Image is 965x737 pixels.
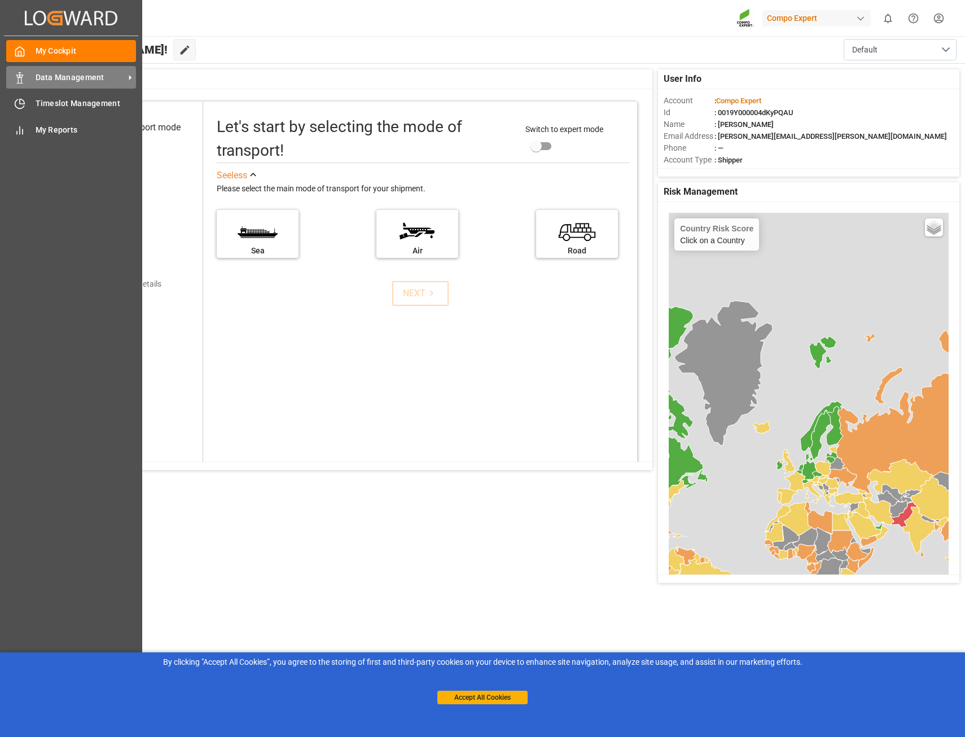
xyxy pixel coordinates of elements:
[714,96,761,105] span: :
[901,6,926,31] button: Help Center
[217,182,629,196] div: Please select the main mode of transport for your shipment.
[844,39,957,60] button: open menu
[6,93,136,115] a: Timeslot Management
[714,108,793,117] span: : 0019Y000004dKyPQAU
[736,8,755,28] img: Screenshot%202023-09-29%20at%2010.02.21.png_1712312052.png
[8,656,957,668] div: By clicking "Accept All Cookies”, you agree to the storing of first and third-party cookies on yo...
[36,72,125,84] span: Data Management
[762,7,875,29] button: Compo Expert
[664,142,714,154] span: Phone
[664,72,701,86] span: User Info
[525,125,603,134] span: Switch to expert mode
[6,40,136,62] a: My Cockpit
[217,169,247,182] div: See less
[6,119,136,141] a: My Reports
[716,96,761,105] span: Compo Expert
[93,121,181,134] div: Select transport mode
[714,120,774,129] span: : [PERSON_NAME]
[664,185,738,199] span: Risk Management
[36,98,137,109] span: Timeslot Management
[925,218,943,236] a: Layers
[36,124,137,136] span: My Reports
[875,6,901,31] button: show 0 new notifications
[392,281,449,306] button: NEXT
[714,144,723,152] span: : —
[762,10,871,27] div: Compo Expert
[664,107,714,119] span: Id
[680,224,753,233] h4: Country Risk Score
[437,691,528,704] button: Accept All Cookies
[664,95,714,107] span: Account
[403,287,437,300] div: NEXT
[664,154,714,166] span: Account Type
[664,119,714,130] span: Name
[852,44,878,56] span: Default
[222,245,293,257] div: Sea
[36,45,137,57] span: My Cockpit
[680,224,753,245] div: Click on a Country
[664,130,714,142] span: Email Address
[542,245,612,257] div: Road
[714,132,947,141] span: : [PERSON_NAME][EMAIL_ADDRESS][PERSON_NAME][DOMAIN_NAME]
[217,115,514,163] div: Let's start by selecting the mode of transport!
[714,156,743,164] span: : Shipper
[382,245,453,257] div: Air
